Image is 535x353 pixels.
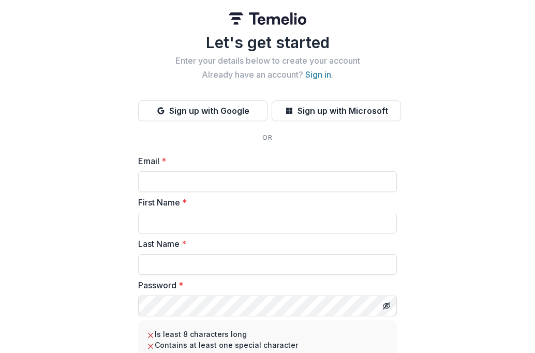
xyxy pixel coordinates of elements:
button: Sign up with Google [138,100,268,121]
li: Contains at least one special character [146,340,389,350]
h2: Already have an account? . [138,70,397,80]
img: Temelio [229,12,306,25]
a: Sign in [305,69,331,80]
h2: Enter your details below to create your account [138,56,397,66]
button: Sign up with Microsoft [272,100,401,121]
li: Is least 8 characters long [146,329,389,340]
h1: Let's get started [138,33,397,52]
label: Password [138,279,391,291]
button: Toggle password visibility [378,298,395,314]
label: Last Name [138,238,391,250]
label: First Name [138,196,391,209]
label: Email [138,155,391,167]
